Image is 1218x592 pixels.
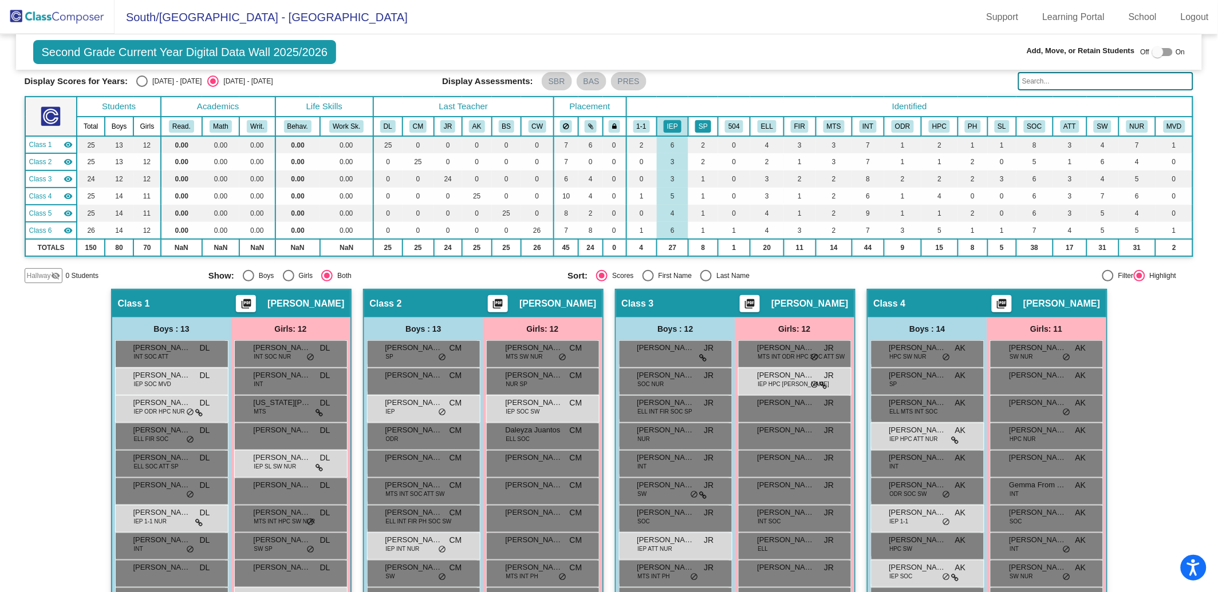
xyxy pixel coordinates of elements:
[1119,153,1156,170] td: 4
[578,170,602,188] td: 4
[77,97,160,117] th: Students
[1087,136,1119,153] td: 4
[320,188,374,205] td: 0.00
[403,136,434,153] td: 0
[1034,8,1114,26] a: Learning Portal
[1120,8,1166,26] a: School
[688,117,718,136] th: IEP with speech only services
[542,72,572,90] mat-chip: SBR
[373,170,403,188] td: 0
[929,120,950,133] button: HPC
[1016,136,1053,153] td: 8
[988,188,1016,205] td: 0
[816,188,853,205] td: 2
[275,170,320,188] td: 0.00
[492,222,521,239] td: 0
[64,192,73,201] mat-icon: visibility
[239,136,275,153] td: 0.00
[852,222,884,239] td: 7
[1016,117,1053,136] th: Student of Color
[33,40,337,64] span: Second Grade Current Year Digital Data Wall 2025/2026
[403,117,434,136] th: Candi Moelter
[988,117,1016,136] th: School-linked Therapist Scheduled
[202,188,239,205] td: 0.00
[442,76,533,86] span: Display Assessments:
[239,188,275,205] td: 0.00
[373,97,554,117] th: Last Teacher
[202,222,239,239] td: 0.00
[1164,120,1185,133] button: MVD
[320,153,374,170] td: 0.00
[434,170,463,188] td: 24
[750,188,783,205] td: 3
[1087,205,1119,222] td: 5
[603,153,626,170] td: 0
[210,120,231,133] button: Math
[1172,8,1218,26] a: Logout
[626,188,657,205] td: 1
[718,205,751,222] td: 0
[236,295,256,312] button: Print Students Details
[578,153,602,170] td: 0
[657,117,689,136] th: Individualized Education Plan
[852,136,884,153] td: 7
[657,136,689,153] td: 6
[626,205,657,222] td: 0
[329,120,364,133] button: Work Sk.
[1156,153,1193,170] td: 0
[25,136,77,153] td: Dustin Lenhoff - No Class Name
[578,205,602,222] td: 2
[239,153,275,170] td: 0.00
[743,298,757,314] mat-icon: picture_as_pdf
[784,136,816,153] td: 3
[603,136,626,153] td: 0
[852,153,884,170] td: 7
[373,188,403,205] td: 0
[1024,120,1046,133] button: SOC
[492,153,521,170] td: 0
[688,188,718,205] td: 1
[521,222,554,239] td: 26
[521,170,554,188] td: 0
[657,222,689,239] td: 6
[718,117,751,136] th: 504 Plan
[529,120,547,133] button: CW
[1061,120,1079,133] button: ATT
[202,153,239,170] td: 0.00
[462,170,491,188] td: 0
[25,222,77,239] td: Corie Walters - No Class Name
[988,136,1016,153] td: 1
[988,170,1016,188] td: 3
[816,222,853,239] td: 2
[664,120,681,133] button: IEP
[161,153,202,170] td: 0.00
[718,136,751,153] td: 0
[275,136,320,153] td: 0.00
[320,170,374,188] td: 0.00
[247,120,267,133] button: Writ.
[275,205,320,222] td: 0.00
[554,170,579,188] td: 6
[1156,188,1193,205] td: 0
[219,76,273,86] div: [DATE] - [DATE]
[626,117,657,136] th: One on one Paraprofessional
[373,222,403,239] td: 0
[275,222,320,239] td: 0.00
[25,76,128,86] span: Display Scores for Years:
[29,174,52,184] span: Class 3
[554,117,579,136] th: Keep away students
[791,120,809,133] button: FIR
[403,205,434,222] td: 0
[1156,205,1193,222] td: 0
[1053,188,1087,205] td: 3
[657,205,689,222] td: 4
[1141,47,1150,57] span: Off
[995,298,1009,314] mat-icon: picture_as_pdf
[133,136,161,153] td: 12
[921,188,958,205] td: 4
[816,170,853,188] td: 2
[148,76,202,86] div: [DATE] - [DATE]
[1016,170,1053,188] td: 6
[403,222,434,239] td: 0
[133,205,161,222] td: 11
